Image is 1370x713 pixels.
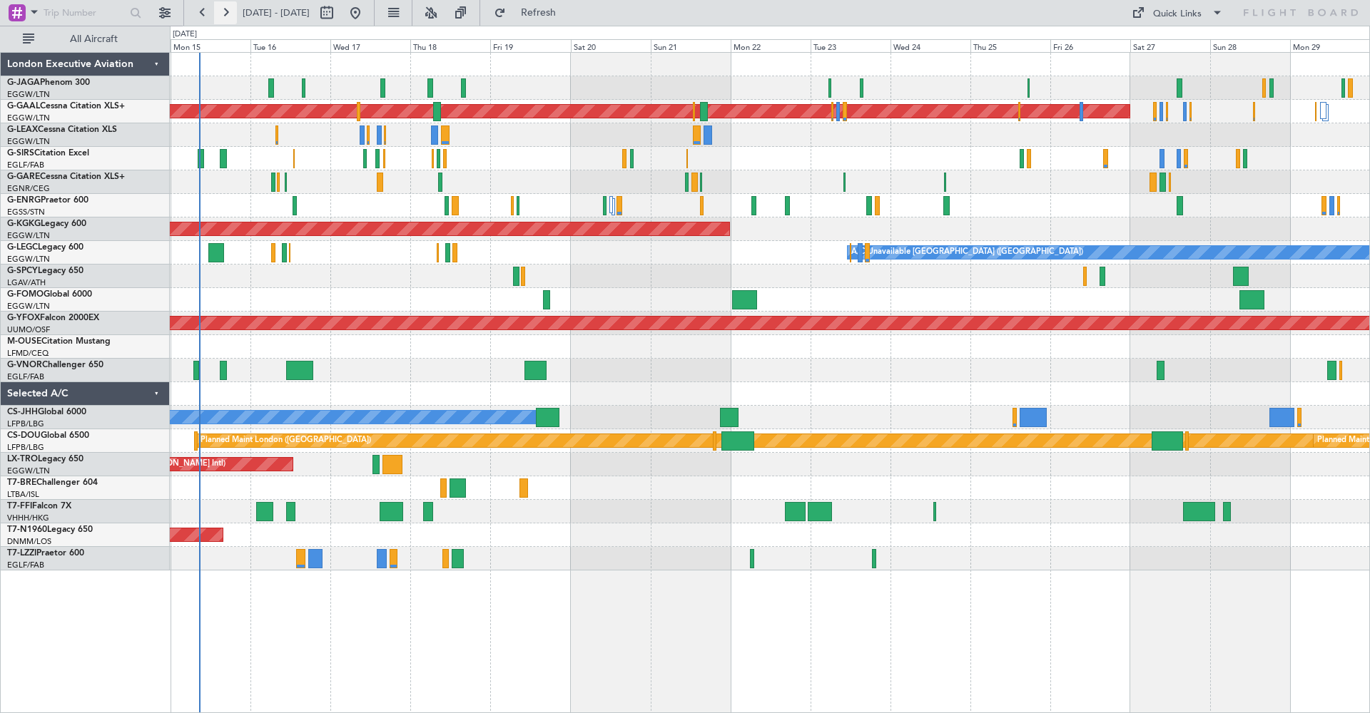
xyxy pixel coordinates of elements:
span: Refresh [509,8,569,18]
div: Quick Links [1153,7,1202,21]
div: Mon 22 [731,39,811,52]
div: Wed 24 [890,39,970,52]
a: EGGW/LTN [7,254,50,265]
div: Sat 27 [1130,39,1210,52]
a: EGNR/CEG [7,183,50,194]
a: G-SIRSCitation Excel [7,149,89,158]
div: Planned Maint London ([GEOGRAPHIC_DATA]) [201,430,371,451]
a: CS-JHHGlobal 6000 [7,408,86,416]
span: G-GARE [7,173,40,181]
a: G-LEAXCessna Citation XLS [7,125,117,134]
div: Sat 20 [571,39,651,52]
span: G-ENRG [7,196,41,205]
a: G-VNORChallenger 650 [7,361,103,369]
span: G-VNOR [7,361,42,369]
a: EGSS/STN [7,207,45,217]
a: G-KGKGLegacy 600 [7,220,86,228]
span: G-SIRS [7,149,34,158]
a: VHHH/HKG [7,513,49,523]
a: G-SPCYLegacy 650 [7,267,83,275]
a: G-YFOXFalcon 2000EX [7,314,99,322]
div: Wed 17 [330,39,410,52]
input: Trip Number [44,2,126,24]
span: M-OUSE [7,337,41,346]
span: G-YFOX [7,314,40,322]
a: EGGW/LTN [7,466,50,476]
a: G-FOMOGlobal 6000 [7,290,92,299]
a: LFMD/CEQ [7,348,49,359]
span: G-LEGC [7,243,38,252]
a: EGGW/LTN [7,113,50,123]
a: LFPB/LBG [7,419,44,429]
a: EGGW/LTN [7,89,50,100]
span: G-SPCY [7,267,38,275]
a: UUMO/OSF [7,324,50,335]
a: T7-BREChallenger 604 [7,478,98,487]
a: LTBA/ISL [7,489,39,500]
div: Mon 15 [171,39,250,52]
span: G-FOMO [7,290,44,299]
a: G-ENRGPraetor 600 [7,196,88,205]
a: G-LEGCLegacy 600 [7,243,83,252]
div: Thu 18 [410,39,490,52]
a: CS-DOUGlobal 6500 [7,431,89,440]
a: EGLF/FAB [7,160,44,170]
div: Sun 28 [1210,39,1290,52]
a: G-GAALCessna Citation XLS+ [7,102,125,111]
a: LX-TROLegacy 650 [7,455,83,463]
a: EGGW/LTN [7,301,50,312]
span: G-KGKG [7,220,41,228]
a: EGGW/LTN [7,136,50,147]
a: LFPB/LBG [7,442,44,453]
div: A/C Unavailable [GEOGRAPHIC_DATA] ([GEOGRAPHIC_DATA]) [851,242,1083,263]
span: G-GAAL [7,102,40,111]
span: T7-BRE [7,478,36,487]
span: All Aircraft [37,34,151,44]
span: G-JAGA [7,78,40,87]
div: [DATE] [173,29,197,41]
a: EGLF/FAB [7,371,44,382]
a: LGAV/ATH [7,277,46,288]
a: G-GARECessna Citation XLS+ [7,173,125,181]
button: Refresh [487,1,573,24]
span: T7-N1960 [7,525,47,534]
span: G-LEAX [7,125,38,134]
div: Fri 19 [490,39,570,52]
div: Tue 23 [811,39,890,52]
button: Quick Links [1125,1,1230,24]
div: Fri 26 [1050,39,1130,52]
a: DNMM/LOS [7,536,51,547]
div: Sun 21 [651,39,731,52]
a: EGGW/LTN [7,230,50,241]
a: T7-FFIFalcon 7X [7,502,71,511]
a: G-JAGAPhenom 300 [7,78,90,87]
div: Thu 25 [970,39,1050,52]
span: T7-FFI [7,502,32,511]
span: T7-LZZI [7,549,36,558]
span: CS-DOU [7,431,41,440]
a: T7-N1960Legacy 650 [7,525,93,534]
a: EGLF/FAB [7,560,44,570]
a: M-OUSECitation Mustang [7,337,111,346]
span: [DATE] - [DATE] [243,6,310,19]
div: Tue 16 [250,39,330,52]
button: All Aircraft [16,28,155,51]
span: CS-JHH [7,408,38,416]
span: LX-TRO [7,455,38,463]
div: Mon 29 [1290,39,1370,52]
a: T7-LZZIPraetor 600 [7,549,84,558]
